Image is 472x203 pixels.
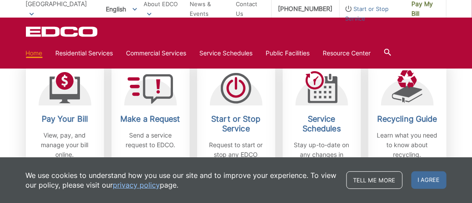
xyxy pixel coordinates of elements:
[112,62,190,178] a: Make a Request Send a service request to EDCO.
[56,48,113,58] a: Residential Services
[32,130,97,159] p: View, pay, and manage your bill online.
[204,114,269,134] h2: Start or Stop Service
[118,114,183,124] h2: Make a Request
[283,62,361,178] a: Service Schedules Stay up-to-date on any changes in schedules.
[113,180,160,190] a: privacy policy
[26,170,338,190] p: We use cookies to understand how you use our site and to improve your experience. To view our pol...
[200,48,253,58] a: Service Schedules
[204,140,269,169] p: Request to start or stop any EDCO services.
[32,114,97,124] h2: Pay Your Bill
[118,130,183,150] p: Send a service request to EDCO.
[289,140,354,169] p: Stay up-to-date on any changes in schedules.
[289,114,354,134] h2: Service Schedules
[26,48,43,58] a: Home
[26,62,104,178] a: Pay Your Bill View, pay, and manage your bill online.
[99,2,144,16] span: English
[26,26,99,37] a: EDCD logo. Return to the homepage.
[126,48,187,58] a: Commercial Services
[266,48,310,58] a: Public Facilities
